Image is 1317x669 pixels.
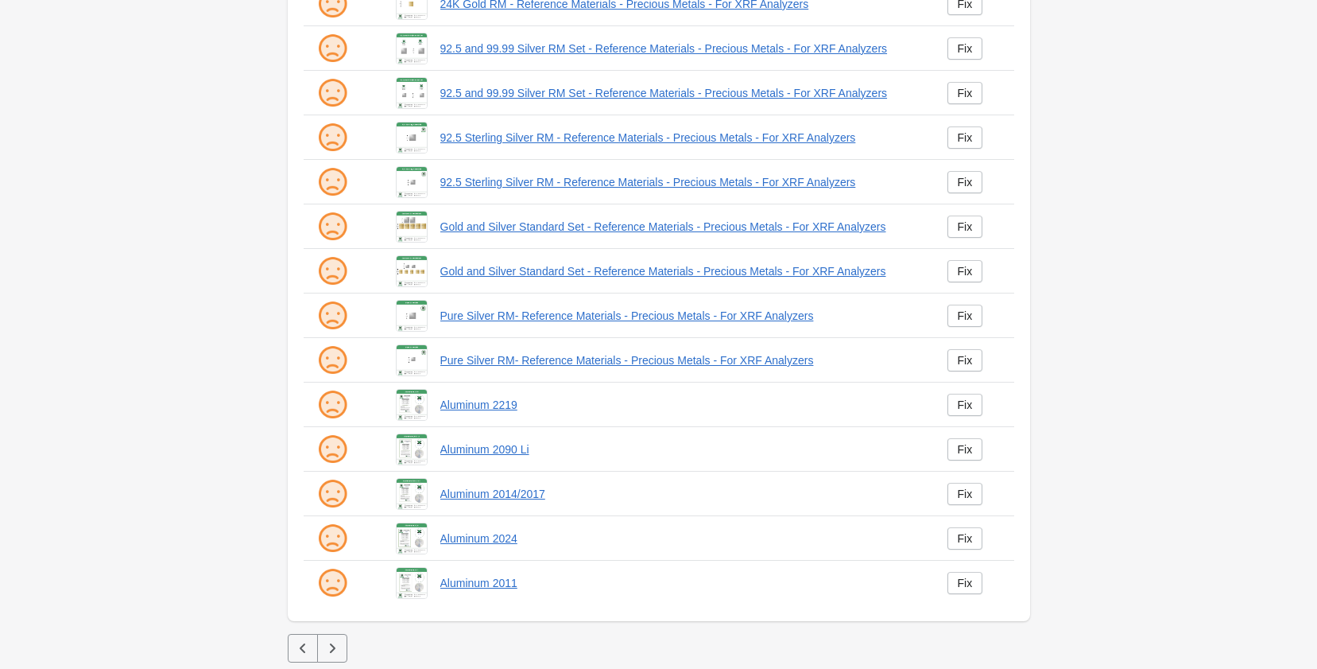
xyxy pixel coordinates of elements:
[316,344,348,376] img: sad.png
[958,87,973,99] div: Fix
[316,122,348,154] img: sad.png
[947,171,983,193] a: Fix
[947,349,983,371] a: Fix
[958,532,973,545] div: Fix
[947,305,983,327] a: Fix
[316,166,348,198] img: sad.png
[440,174,922,190] a: 92.5 Sterling Silver RM - Reference Materials - Precious Metals - For XRF Analyzers
[947,527,983,550] a: Fix
[440,575,922,591] a: Aluminum 2011
[958,131,973,144] div: Fix
[440,263,922,279] a: Gold and Silver Standard Set - Reference Materials - Precious Metals - For XRF Analyzers
[440,486,922,502] a: Aluminum 2014/2017
[316,33,348,64] img: sad.png
[958,265,973,278] div: Fix
[316,77,348,109] img: sad.png
[947,483,983,505] a: Fix
[947,216,983,238] a: Fix
[947,438,983,461] a: Fix
[947,126,983,149] a: Fix
[947,82,983,104] a: Fix
[958,577,973,589] div: Fix
[958,488,973,500] div: Fix
[440,308,922,324] a: Pure Silver RM- Reference Materials - Precious Metals - For XRF Analyzers
[316,434,348,465] img: sad.png
[958,443,973,456] div: Fix
[947,394,983,416] a: Fix
[958,309,973,322] div: Fix
[947,260,983,282] a: Fix
[316,478,348,510] img: sad.png
[958,176,973,189] div: Fix
[947,572,983,594] a: Fix
[316,300,348,332] img: sad.png
[316,523,348,554] img: sad.png
[316,389,348,421] img: sad.png
[958,220,973,233] div: Fix
[440,130,922,146] a: 92.5 Sterling Silver RM - Reference Materials - Precious Metals - For XRF Analyzers
[440,219,922,235] a: Gold and Silver Standard Set - Reference Materials - Precious Metals - For XRF Analyzers
[958,399,973,411] div: Fix
[440,41,922,56] a: 92.5 and 99.99 Silver RM Set - Reference Materials - Precious Metals - For XRF Analyzers
[440,85,922,101] a: 92.5 and 99.99 Silver RM Set - Reference Materials - Precious Metals - For XRF Analyzers
[440,352,922,368] a: Pure Silver RM- Reference Materials - Precious Metals - For XRF Analyzers
[958,354,973,367] div: Fix
[947,37,983,60] a: Fix
[958,42,973,55] div: Fix
[440,531,922,546] a: Aluminum 2024
[316,211,348,243] img: sad.png
[440,441,922,457] a: Aluminum 2090 Li
[316,255,348,287] img: sad.png
[316,567,348,599] img: sad.png
[440,397,922,413] a: Aluminum 2219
